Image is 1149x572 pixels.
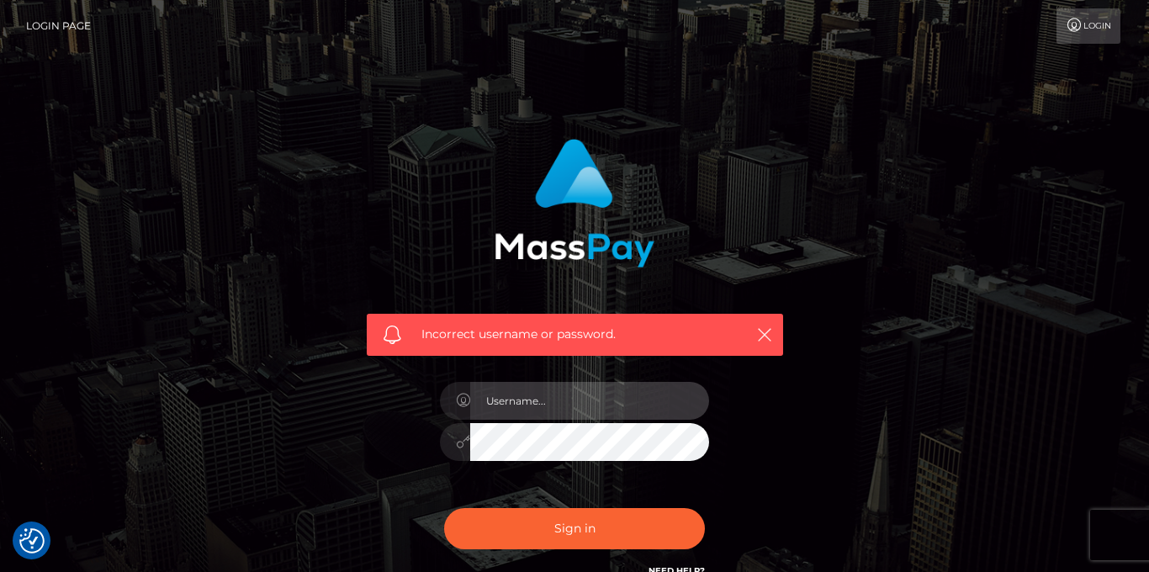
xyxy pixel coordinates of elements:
img: Revisit consent button [19,528,45,553]
span: Incorrect username or password. [421,326,728,343]
a: Login [1056,8,1120,44]
img: MassPay Login [495,139,654,267]
input: Username... [470,382,709,420]
a: Login Page [26,8,91,44]
button: Consent Preferences [19,528,45,553]
button: Sign in [444,508,705,549]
